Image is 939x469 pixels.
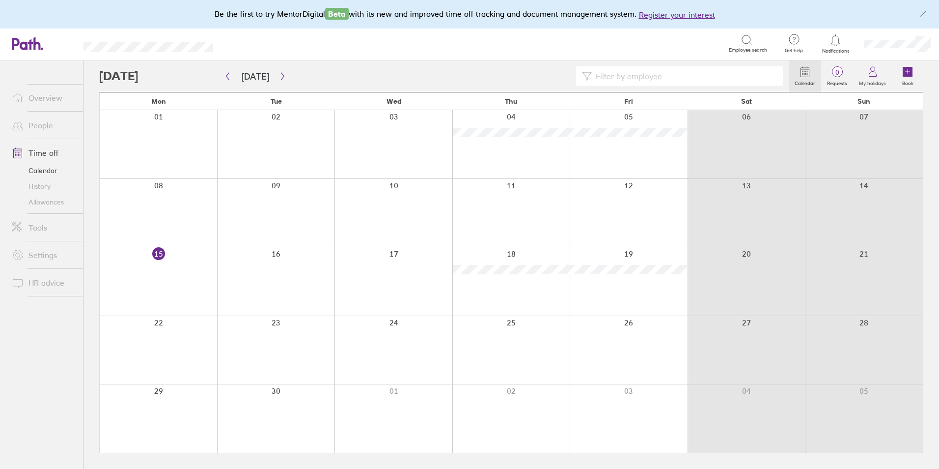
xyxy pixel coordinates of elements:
[4,218,83,237] a: Tools
[4,116,83,135] a: People
[151,97,166,105] span: Mon
[821,78,853,87] label: Requests
[4,245,83,265] a: Settings
[892,60,923,92] a: Book
[234,68,277,85] button: [DATE]
[821,68,853,76] span: 0
[325,8,349,20] span: Beta
[853,60,892,92] a: My holidays
[729,47,767,53] span: Employee search
[387,97,401,105] span: Wed
[4,194,83,210] a: Allowances
[592,67,777,86] input: Filter by employee
[741,97,752,105] span: Sat
[778,48,810,54] span: Get help
[240,39,265,48] div: Search
[505,97,517,105] span: Thu
[853,78,892,87] label: My holidays
[821,60,853,92] a: 0Requests
[271,97,282,105] span: Tue
[820,33,852,54] a: Notifications
[789,78,821,87] label: Calendar
[4,163,83,178] a: Calendar
[4,178,83,194] a: History
[789,60,821,92] a: Calendar
[4,273,83,293] a: HR advice
[4,88,83,108] a: Overview
[4,143,83,163] a: Time off
[896,78,919,87] label: Book
[639,9,715,21] button: Register your interest
[624,97,633,105] span: Fri
[857,97,870,105] span: Sun
[215,8,725,21] div: Be the first to try MentorDigital with its new and improved time off tracking and document manage...
[820,48,852,54] span: Notifications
